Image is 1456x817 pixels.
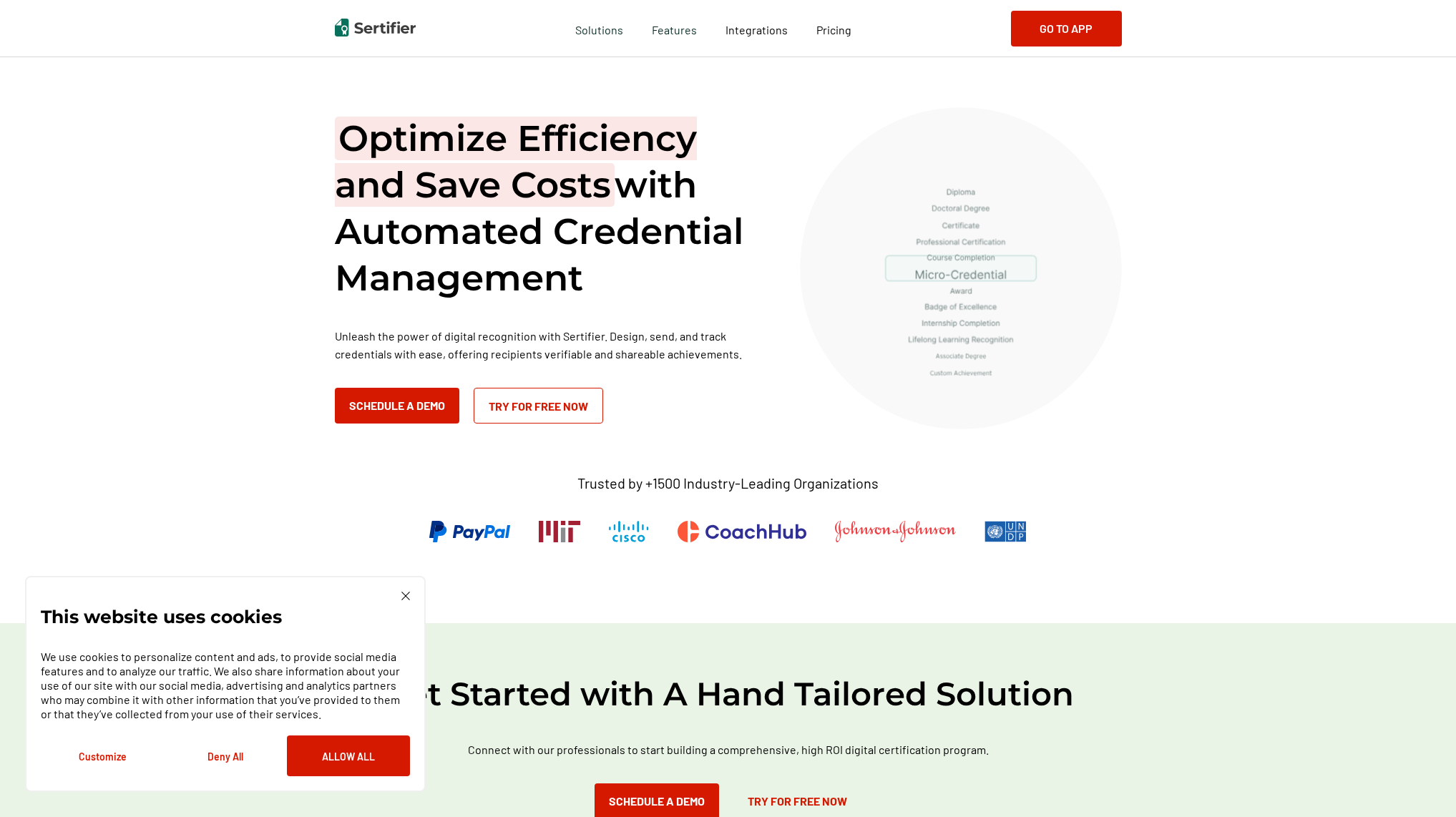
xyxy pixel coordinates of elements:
g: Associate Degree [936,353,986,359]
a: Pricing [816,19,851,37]
span: Optimize Efficiency and Save Costs [335,117,697,207]
a: Integrations [725,19,788,37]
p: Unleash the power of digital recognition with Sertifier. Design, send, and track credentials with... [335,327,764,363]
button: Customize [41,735,164,776]
img: Cisco [609,521,649,542]
p: Trusted by +1500 Industry-Leading Organizations [577,474,879,492]
img: Sertifier | Digital Credentialing Platform [335,19,416,36]
button: Deny All [164,735,287,776]
img: UNDP [984,521,1027,542]
button: Allow All [287,735,410,776]
img: Johnson & Johnson [835,521,955,542]
p: This website uses cookies [41,610,282,624]
img: PayPal [429,521,510,542]
span: Integrations [725,23,788,36]
p: Connect with our professionals to start building a comprehensive, high ROI digital certification ... [428,740,1029,758]
img: Cookie Popup Close [401,592,410,600]
img: Massachusetts Institute of Technology [539,521,580,542]
h1: with Automated Credential Management [335,115,764,301]
a: Try for Free Now [474,388,603,424]
img: CoachHub [678,521,806,542]
span: Pricing [816,23,851,36]
h2: Get Started with A Hand Tailored Solution [299,673,1158,715]
span: Solutions [575,19,623,37]
span: Features [652,19,697,37]
button: Schedule a Demo [335,388,459,424]
p: We use cookies to personalize content and ads, to provide social media features and to analyze ou... [41,650,410,721]
button: Go to App [1011,11,1122,47]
